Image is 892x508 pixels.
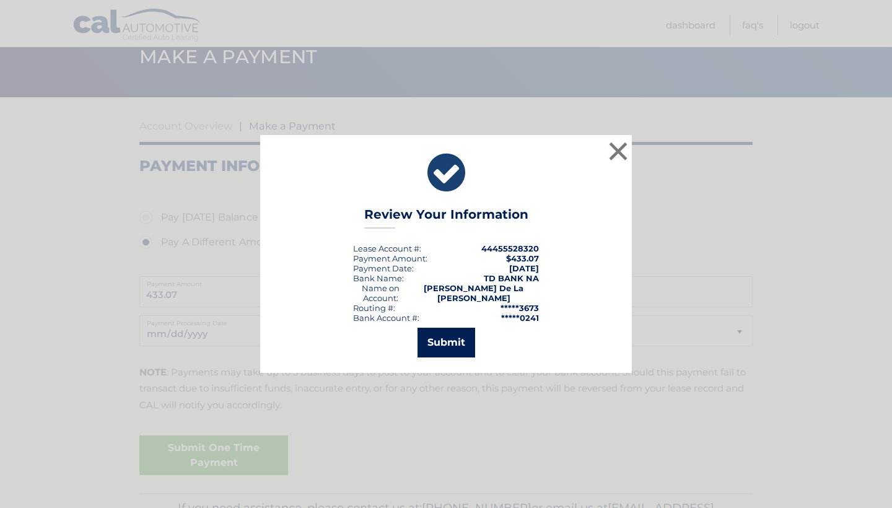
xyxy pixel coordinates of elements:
[364,207,528,229] h3: Review Your Information
[353,263,414,273] div: :
[506,253,539,263] span: $433.07
[353,303,395,313] div: Routing #:
[418,328,475,357] button: Submit
[484,273,539,283] strong: TD BANK NA
[509,263,539,273] span: [DATE]
[606,139,631,164] button: ×
[353,253,427,263] div: Payment Amount:
[353,283,409,303] div: Name on Account:
[353,243,421,253] div: Lease Account #:
[353,313,419,323] div: Bank Account #:
[353,273,404,283] div: Bank Name:
[424,283,523,303] strong: [PERSON_NAME] De La [PERSON_NAME]
[481,243,539,253] strong: 44455528320
[353,263,412,273] span: Payment Date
